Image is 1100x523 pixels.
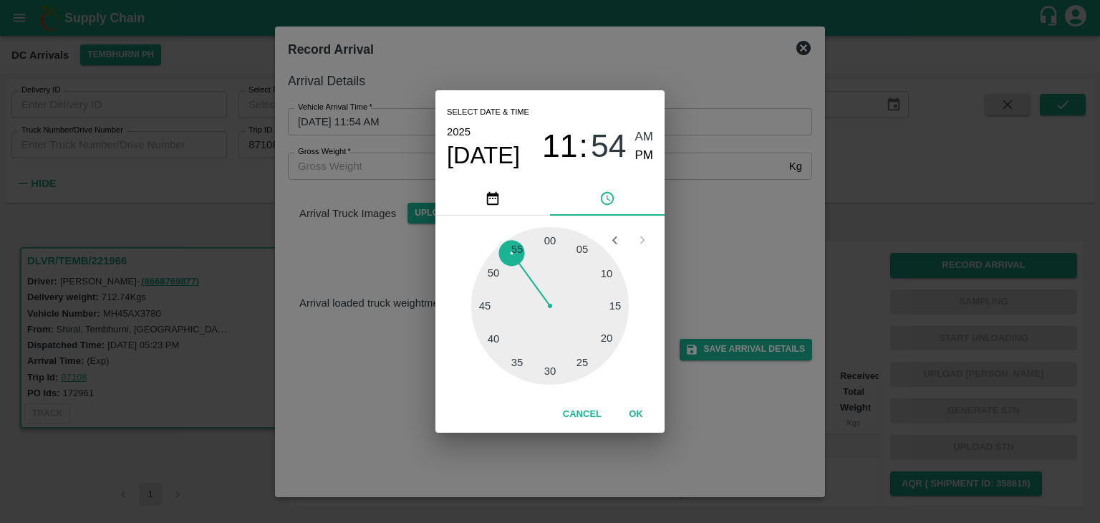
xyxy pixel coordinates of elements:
button: pick time [550,181,665,216]
button: AM [635,128,654,147]
button: Open previous view [601,226,628,254]
button: 2025 [447,123,471,141]
button: 11 [542,128,578,165]
button: pick date [435,181,550,216]
button: 54 [591,128,627,165]
button: OK [613,402,659,427]
button: PM [635,146,654,165]
button: [DATE] [447,141,520,170]
span: : [579,128,588,165]
span: Select date & time [447,102,529,123]
button: Cancel [557,402,607,427]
